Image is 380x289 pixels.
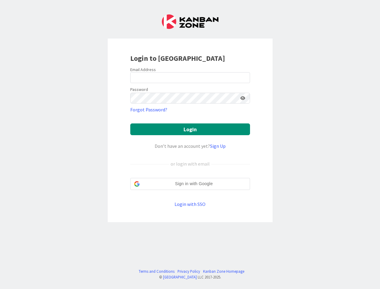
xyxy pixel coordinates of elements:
[130,142,250,150] div: Don’t have an account yet?
[163,275,197,279] a: [GEOGRAPHIC_DATA]
[130,106,167,113] a: Forgot Password?
[139,269,175,274] a: Terms and Conditions
[178,269,200,274] a: Privacy Policy
[162,14,218,29] img: Kanban Zone
[169,160,211,167] div: or login with email
[130,86,148,93] label: Password
[136,274,244,280] div: © LLC 2017- 2025 .
[175,201,205,207] a: Login with SSO
[210,143,226,149] a: Sign Up
[130,178,250,190] div: Sign in with Google
[130,67,156,72] label: Email Address
[130,123,250,135] button: Login
[130,54,225,63] b: Login to [GEOGRAPHIC_DATA]
[142,181,246,187] span: Sign in with Google
[203,269,244,274] a: Kanban Zone Homepage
